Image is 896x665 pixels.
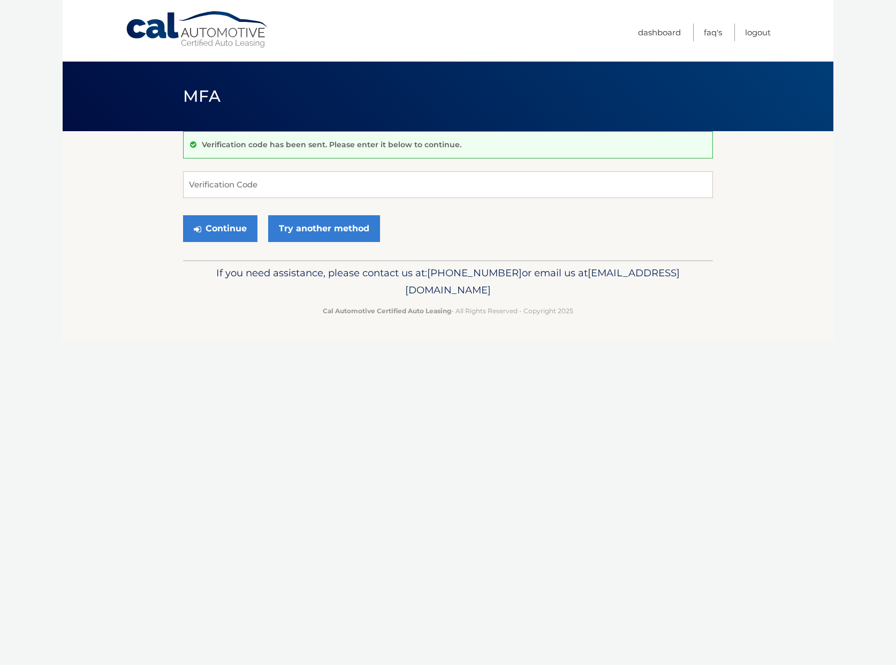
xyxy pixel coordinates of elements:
[190,305,706,316] p: - All Rights Reserved - Copyright 2025
[125,11,270,49] a: Cal Automotive
[183,86,221,106] span: MFA
[268,215,380,242] a: Try another method
[202,140,461,149] p: Verification code has been sent. Please enter it below to continue.
[183,171,713,198] input: Verification Code
[745,24,771,41] a: Logout
[323,307,451,315] strong: Cal Automotive Certified Auto Leasing
[405,267,680,296] span: [EMAIL_ADDRESS][DOMAIN_NAME]
[704,24,722,41] a: FAQ's
[638,24,681,41] a: Dashboard
[183,215,257,242] button: Continue
[427,267,522,279] span: [PHONE_NUMBER]
[190,265,706,299] p: If you need assistance, please contact us at: or email us at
